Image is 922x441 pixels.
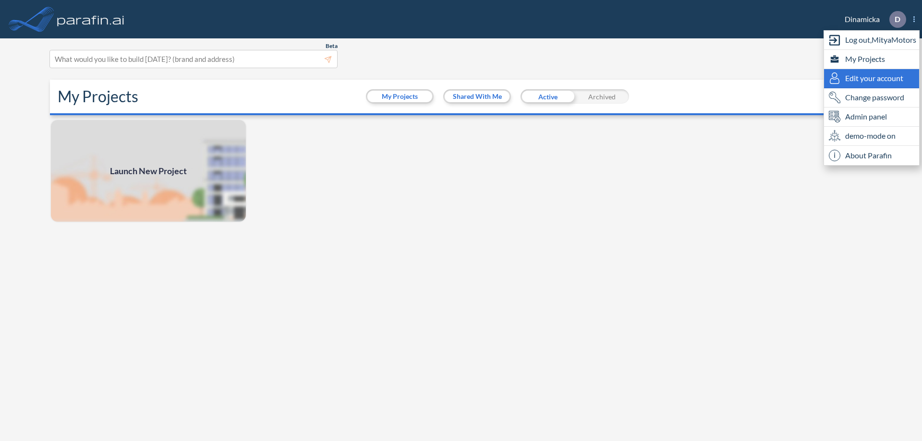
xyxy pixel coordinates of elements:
[845,72,903,84] span: Edit your account
[55,10,126,29] img: logo
[575,89,629,104] div: Archived
[445,91,510,102] button: Shared With Me
[845,92,904,103] span: Change password
[845,111,887,122] span: Admin panel
[50,119,247,223] a: Launch New Project
[521,89,575,104] div: Active
[845,34,916,46] span: Log out, MityaMotors
[326,42,338,50] span: Beta
[830,11,915,28] div: Dinamicka
[824,146,919,165] div: About Parafin
[895,15,900,24] p: D
[367,91,432,102] button: My Projects
[845,130,896,142] span: demo-mode on
[110,165,187,178] span: Launch New Project
[824,31,919,50] div: Log out
[824,88,919,107] div: Change password
[845,53,885,65] span: My Projects
[824,69,919,88] div: Edit user
[58,87,138,106] h2: My Projects
[829,150,840,161] span: i
[824,127,919,146] div: demo-mode on
[824,107,919,127] div: Admin panel
[845,150,892,161] span: About Parafin
[50,119,247,223] img: add
[824,50,919,69] div: My Projects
